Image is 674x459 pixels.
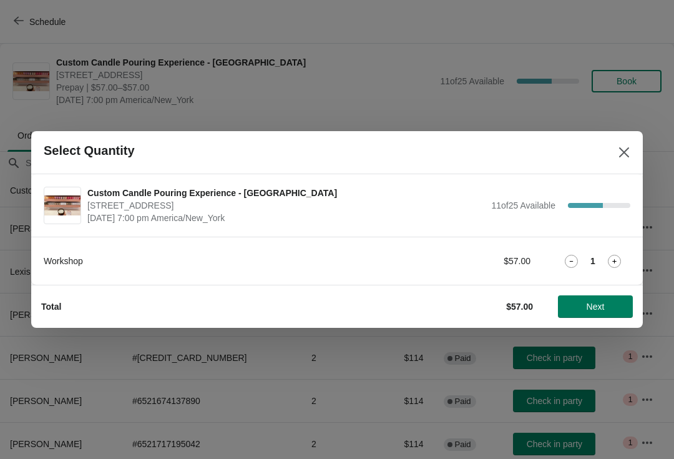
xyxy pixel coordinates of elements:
[558,295,633,318] button: Next
[506,302,533,312] strong: $57.00
[44,255,390,267] div: Workshop
[44,144,135,158] h2: Select Quantity
[590,255,595,267] strong: 1
[587,302,605,312] span: Next
[415,255,530,267] div: $57.00
[87,199,485,212] span: [STREET_ADDRESS]
[41,302,61,312] strong: Total
[44,195,81,216] img: Custom Candle Pouring Experience - Fort Lauderdale | 914 East Las Olas Boulevard, Fort Lauderdale...
[87,187,485,199] span: Custom Candle Pouring Experience - [GEOGRAPHIC_DATA]
[491,200,555,210] span: 11 of 25 Available
[613,141,635,164] button: Close
[87,212,485,224] span: [DATE] 7:00 pm America/New_York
